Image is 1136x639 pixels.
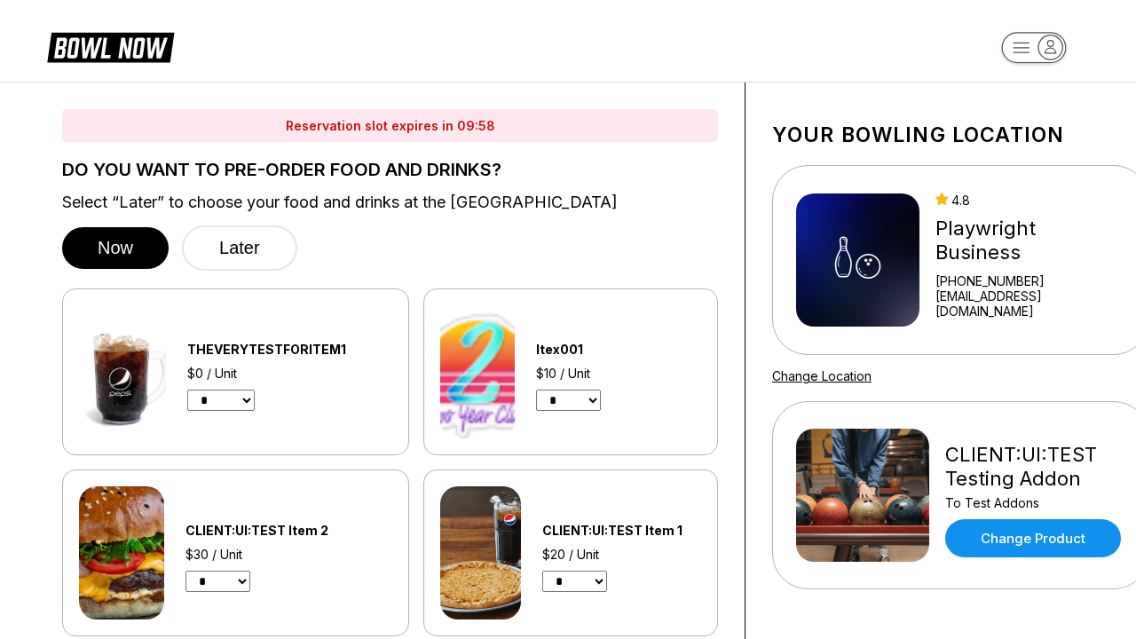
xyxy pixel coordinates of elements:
div: CLIENT:UI:TEST Testing Addon [945,443,1125,491]
button: Now [62,227,169,269]
img: CLIENT:UI:TEST Item 1 [440,486,521,619]
div: CLIENT:UI:TEST Item 1 [542,523,701,538]
a: [EMAIL_ADDRESS][DOMAIN_NAME] [935,288,1125,319]
div: Reservation slot expires in 09:58 [62,109,718,142]
div: $20 / Unit [542,547,701,562]
img: Playwright Business [796,193,919,327]
div: Playwright Business [935,217,1125,264]
a: Change Product [945,519,1121,557]
img: THEVERYTESTFORITEM1 [79,305,166,438]
img: CLIENT:UI:TEST Item 2 [79,486,164,619]
button: Later [182,225,297,271]
img: CLIENT:UI:TEST Testing Addon [796,429,929,562]
label: Select “Later” to choose your food and drinks at the [GEOGRAPHIC_DATA] [62,193,718,212]
a: Change Location [772,368,872,383]
div: CLIENT:UI:TEST Item 2 [185,523,376,538]
div: $30 / Unit [185,547,376,562]
label: DO YOU WANT TO PRE-ORDER FOOD AND DRINKS? [62,160,718,179]
div: To Test Addons [945,495,1125,510]
div: THEVERYTESTFORITEM1 [187,342,392,357]
div: $10 / Unit [536,366,659,381]
img: Itex001 [440,305,515,438]
div: 4.8 [935,193,1125,208]
div: [PHONE_NUMBER] [935,273,1125,288]
div: $0 / Unit [187,366,392,381]
div: Itex001 [536,342,659,357]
